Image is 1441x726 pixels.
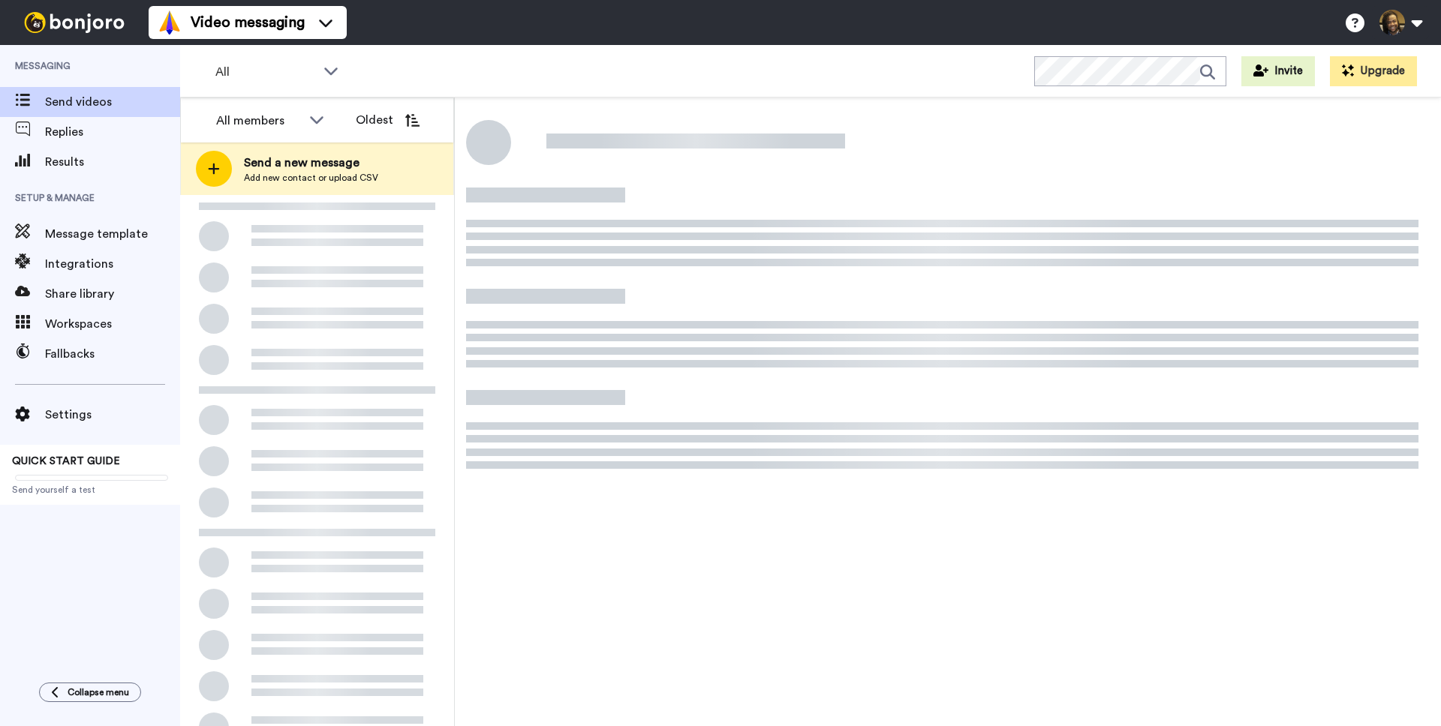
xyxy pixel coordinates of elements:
img: vm-color.svg [158,10,182,34]
span: Settings [45,406,180,424]
span: QUICK START GUIDE [12,456,120,466]
span: Add new contact or upload CSV [244,172,378,184]
span: Fallbacks [45,345,180,363]
span: Send videos [45,93,180,111]
div: All members [216,112,302,130]
button: Upgrade [1330,56,1417,86]
span: Message template [45,225,180,243]
span: Share library [45,285,180,303]
button: Collapse menu [39,682,141,702]
span: Results [45,153,180,171]
span: Collapse menu [68,686,129,698]
span: Video messaging [191,12,305,33]
button: Invite [1241,56,1315,86]
span: Send yourself a test [12,484,168,496]
span: Workspaces [45,315,180,333]
img: bj-logo-header-white.svg [18,12,131,33]
span: Replies [45,123,180,141]
span: Integrations [45,255,180,273]
button: Oldest [344,105,431,135]
span: Send a new message [244,154,378,172]
span: All [215,63,316,81]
